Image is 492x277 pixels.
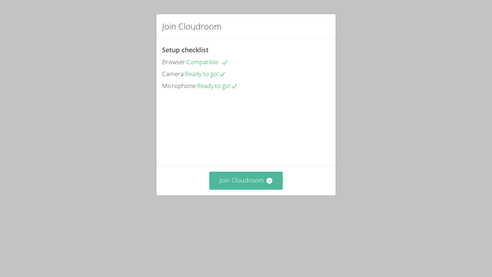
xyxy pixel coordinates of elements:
button: Join Cloudroom [209,172,283,189]
h2: Join Cloudroom [162,20,222,33]
span: Ready to go! [197,82,238,90]
span: Setup checklist [162,45,209,54]
span: Ready to go! [185,70,226,78]
span: Compatible [187,58,228,66]
span: Camera: [162,70,185,78]
span: Microphone: [162,82,197,90]
span: Browser: [162,58,187,66]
